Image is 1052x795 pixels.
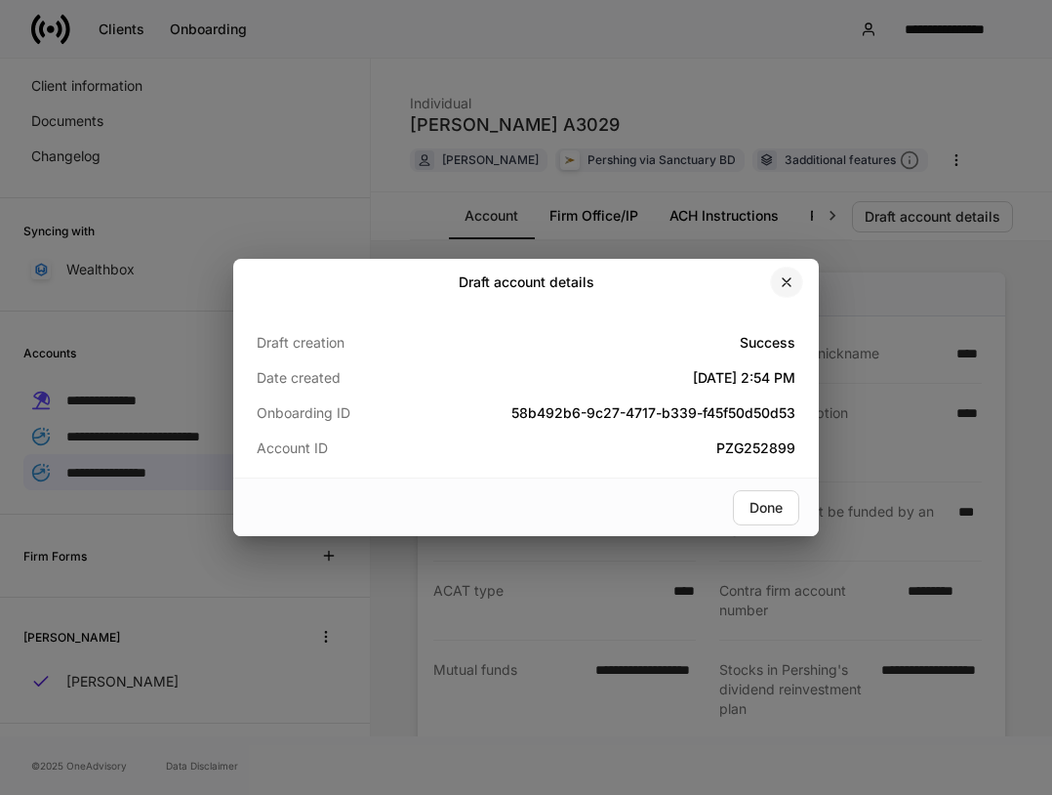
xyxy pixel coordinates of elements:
h5: [DATE] 2:54 PM [436,368,795,388]
h5: Success [436,333,795,353]
h2: Draft account details [459,272,594,292]
p: Onboarding ID [257,403,436,423]
button: Done [733,490,799,525]
p: Account ID [257,439,436,458]
h5: 58b492b6-9c27-4717-b339-f45f50d50d53 [436,403,795,423]
h5: PZG252899 [436,439,795,458]
p: Date created [257,368,436,388]
div: Done [749,501,783,515]
p: Draft creation [257,333,436,353]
